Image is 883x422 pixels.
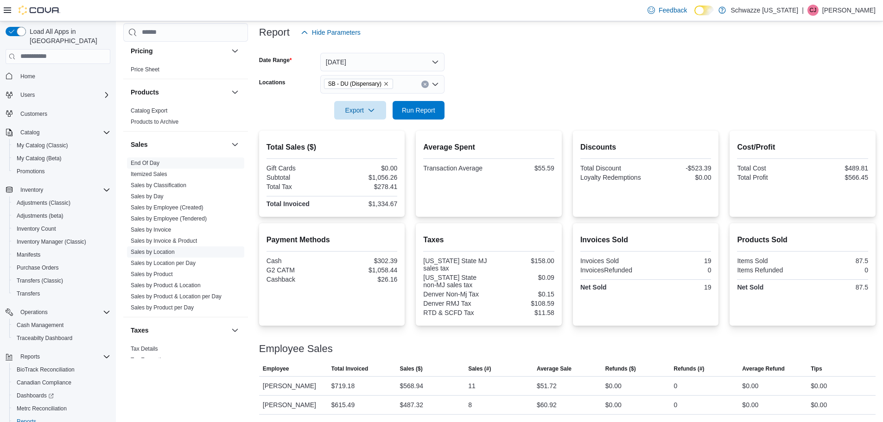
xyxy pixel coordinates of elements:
button: Transfers (Classic) [9,274,114,287]
div: 0 [674,399,678,410]
div: Clayton James Willison [807,5,819,16]
button: Hide Parameters [297,23,364,42]
span: Transfers (Classic) [13,275,110,286]
span: Feedback [659,6,687,15]
h3: Taxes [131,326,149,335]
a: Sales by Product [131,271,173,277]
button: Manifests [9,248,114,261]
a: Adjustments (beta) [13,210,67,221]
h3: Report [259,27,290,38]
span: Operations [17,307,110,318]
button: Products [131,88,228,97]
div: Taxes [123,343,248,369]
button: Inventory [2,183,114,196]
div: [US_STATE] State non-MJ sales tax [423,274,487,289]
h2: Average Spent [423,142,554,153]
span: Adjustments (beta) [17,212,64,220]
h2: Products Sold [737,234,868,246]
button: Operations [17,307,51,318]
div: 11 [468,380,476,391]
button: Reports [17,351,44,362]
div: $0.00 [811,399,827,410]
p: [PERSON_NAME] [822,5,876,16]
div: 87.5 [805,283,868,291]
a: My Catalog (Classic) [13,140,72,151]
h2: Taxes [423,234,554,246]
a: Canadian Compliance [13,377,75,388]
div: Products [123,105,248,131]
span: Canadian Compliance [13,377,110,388]
span: Purchase Orders [13,262,110,273]
span: Manifests [13,249,110,260]
span: Refunds ($) [605,365,636,372]
a: Home [17,71,39,82]
a: Sales by Invoice & Product [131,238,197,244]
div: G2 CATM [267,266,330,274]
span: Catalog [20,129,39,136]
div: -$523.39 [648,164,711,172]
a: Sales by Product per Day [131,304,194,311]
span: Tips [811,365,822,372]
span: Average Refund [742,365,785,372]
span: Manifests [17,251,40,258]
span: Purchase Orders [17,264,59,271]
div: $0.00 [648,174,711,181]
div: [PERSON_NAME] [259,377,328,395]
button: Catalog [2,126,114,139]
button: Operations [2,306,114,319]
div: 8 [468,399,472,410]
span: Adjustments (Classic) [17,199,70,207]
button: Taxes [131,326,228,335]
div: $568.94 [400,380,423,391]
span: BioTrack Reconciliation [13,364,110,375]
span: My Catalog (Classic) [17,142,68,149]
button: Transfers [9,287,114,300]
div: RTD & SCFD Tax [423,309,487,316]
a: Transfers [13,288,44,299]
span: Cash Management [17,321,64,329]
div: Sales [123,157,248,317]
span: Employee [263,365,289,372]
button: Remove SB - DU (Dispensary) from selection in this group [383,81,389,87]
h2: Discounts [580,142,711,153]
div: Invoices Sold [580,257,644,265]
span: Catalog Export [131,107,167,114]
span: Run Report [402,106,435,115]
span: Sales (#) [468,365,491,372]
span: Promotions [17,168,45,175]
div: $719.18 [331,380,355,391]
h3: Employee Sales [259,343,333,354]
span: Sales by Employee (Created) [131,204,203,211]
h2: Invoices Sold [580,234,711,246]
button: Customers [2,107,114,120]
div: Loyalty Redemptions [580,174,644,181]
span: SB - DU (Dispensary) [324,79,393,89]
span: Adjustments (Classic) [13,197,110,208]
button: Home [2,69,114,83]
strong: Net Sold [737,283,763,291]
span: Catalog [17,127,110,138]
a: Sales by Employee (Tendered) [131,215,207,222]
button: Clear input [421,81,429,88]
div: Gift Cards [267,164,330,172]
div: Cash [267,257,330,265]
span: Sales by Location per Day [131,259,196,267]
div: $1,334.67 [334,200,397,208]
strong: Net Sold [580,283,607,291]
a: Itemized Sales [131,171,167,177]
button: Run Report [393,101,445,120]
span: Tax Exemptions [131,356,170,364]
span: Reports [17,351,110,362]
button: Adjustments (beta) [9,209,114,222]
div: $158.00 [491,257,554,265]
button: Adjustments (Classic) [9,196,114,209]
span: Sales by Invoice [131,226,171,233]
div: Subtotal [267,174,330,181]
button: Inventory Count [9,222,114,235]
div: Denver Non-Mj Tax [423,290,487,298]
span: Price Sheet [131,66,159,73]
